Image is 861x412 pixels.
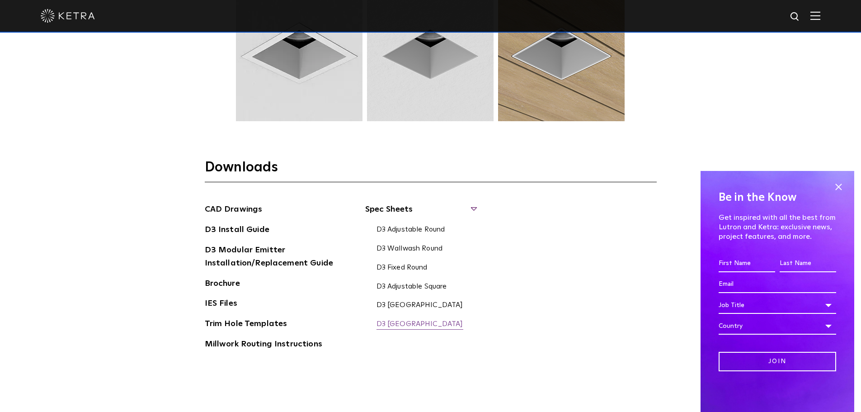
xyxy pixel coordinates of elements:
[376,263,428,273] a: D3 Fixed Round
[810,11,820,20] img: Hamburger%20Nav.svg
[719,255,775,272] input: First Name
[376,225,445,235] a: D3 Adjustable Round
[790,11,801,23] img: search icon
[205,203,263,218] a: CAD Drawings
[205,223,269,238] a: D3 Install Guide
[719,189,836,206] h4: Be in the Know
[365,203,476,223] span: Spec Sheets
[719,276,836,293] input: Email
[719,317,836,335] div: Country
[205,317,287,332] a: Trim Hole Templates
[205,244,340,271] a: D3 Modular Emitter Installation/Replacement Guide
[205,297,237,312] a: IES Files
[205,277,240,292] a: Brochure
[719,213,836,241] p: Get inspired with all the best from Lutron and Ketra: exclusive news, project features, and more.
[376,301,463,311] a: D3 [GEOGRAPHIC_DATA]
[376,244,443,254] a: D3 Wallwash Round
[376,282,447,292] a: D3 Adjustable Square
[780,255,836,272] input: Last Name
[205,159,657,182] h3: Downloads
[376,320,463,330] a: D3 [GEOGRAPHIC_DATA]
[719,297,836,314] div: Job Title
[719,352,836,371] input: Join
[41,9,95,23] img: ketra-logo-2019-white
[205,338,322,352] a: Millwork Routing Instructions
